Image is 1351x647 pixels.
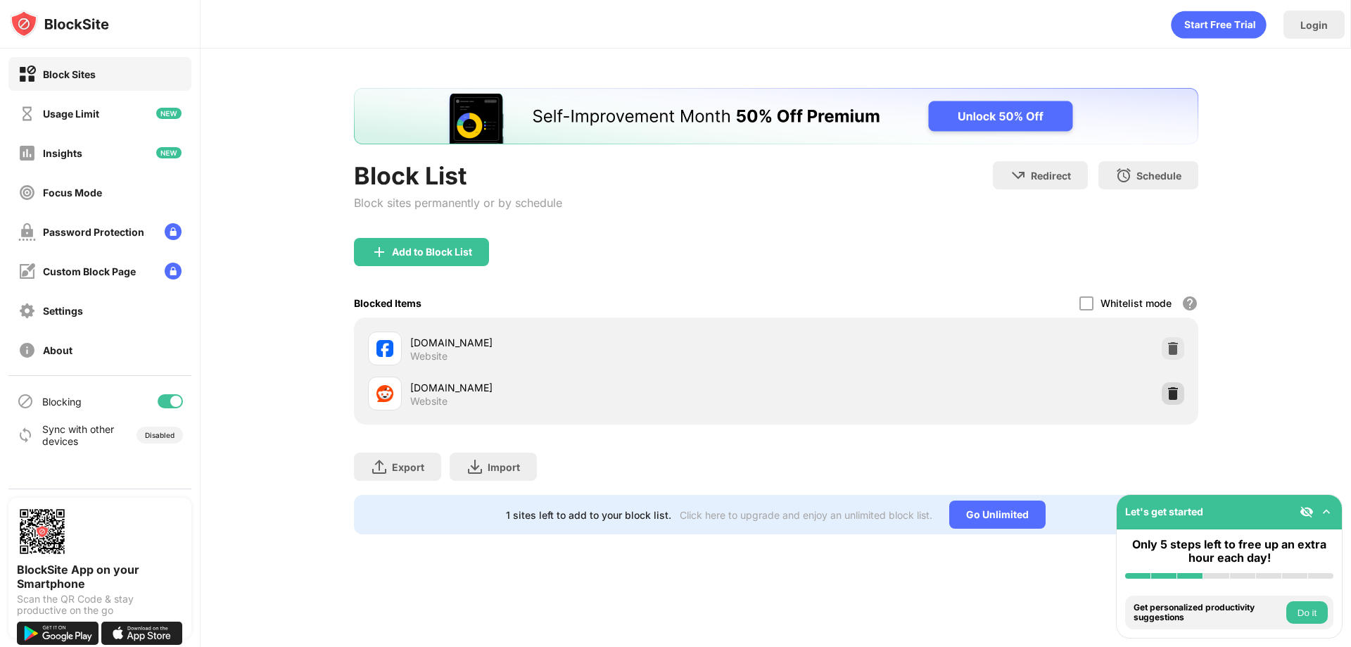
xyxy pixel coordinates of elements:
div: animation [1171,11,1267,39]
div: Get personalized productivity suggestions [1134,603,1283,623]
iframe: Banner [354,88,1198,144]
div: Focus Mode [43,187,102,199]
div: Usage Limit [43,108,99,120]
img: lock-menu.svg [165,263,182,279]
img: customize-block-page-off.svg [18,263,36,280]
div: About [43,344,72,356]
div: Click here to upgrade and enjoy an unlimited block list. [680,509,932,521]
img: new-icon.svg [156,147,182,158]
img: new-icon.svg [156,108,182,119]
img: omni-setup-toggle.svg [1319,505,1333,519]
img: block-on.svg [18,65,36,83]
img: favicons [376,385,393,402]
img: get-it-on-google-play.svg [17,622,99,645]
div: Disabled [145,431,175,439]
img: sync-icon.svg [17,427,34,444]
div: Go Unlimited [949,501,1046,529]
img: blocking-icon.svg [17,393,34,410]
div: Add to Block List [392,246,472,258]
img: download-on-the-app-store.svg [101,622,183,645]
div: Sync with other devices [42,423,115,447]
div: Block sites permanently or by schedule [354,196,562,210]
div: Block List [354,161,562,190]
div: Settings [43,305,83,317]
div: 1 sites left to add to your block list. [506,509,671,521]
img: favicons [376,340,393,357]
img: options-page-qr-code.png [17,506,68,557]
div: Login [1300,19,1328,31]
div: Import [488,461,520,473]
button: Do it [1286,601,1328,624]
div: Whitelist mode [1101,297,1172,309]
img: about-off.svg [18,341,36,359]
div: Block Sites [43,68,96,80]
div: [DOMAIN_NAME] [410,380,776,395]
img: password-protection-off.svg [18,223,36,241]
img: lock-menu.svg [165,223,182,240]
div: Insights [43,147,82,159]
div: Let's get started [1125,505,1203,517]
img: time-usage-off.svg [18,105,36,123]
img: eye-not-visible.svg [1300,505,1314,519]
div: Website [410,395,448,408]
div: Redirect [1031,170,1071,182]
div: Schedule [1136,170,1181,182]
div: Export [392,461,424,473]
div: Custom Block Page [43,265,136,277]
img: settings-off.svg [18,302,36,320]
div: Scan the QR Code & stay productive on the go [17,593,183,616]
img: focus-off.svg [18,184,36,201]
div: Blocking [42,396,82,408]
div: BlockSite App on your Smartphone [17,563,183,591]
div: Website [410,350,448,363]
img: insights-off.svg [18,144,36,162]
div: Blocked Items [354,297,421,309]
div: Password Protection [43,226,144,238]
div: Only 5 steps left to free up an extra hour each day! [1125,538,1333,565]
div: [DOMAIN_NAME] [410,335,776,350]
img: logo-blocksite.svg [10,10,109,38]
